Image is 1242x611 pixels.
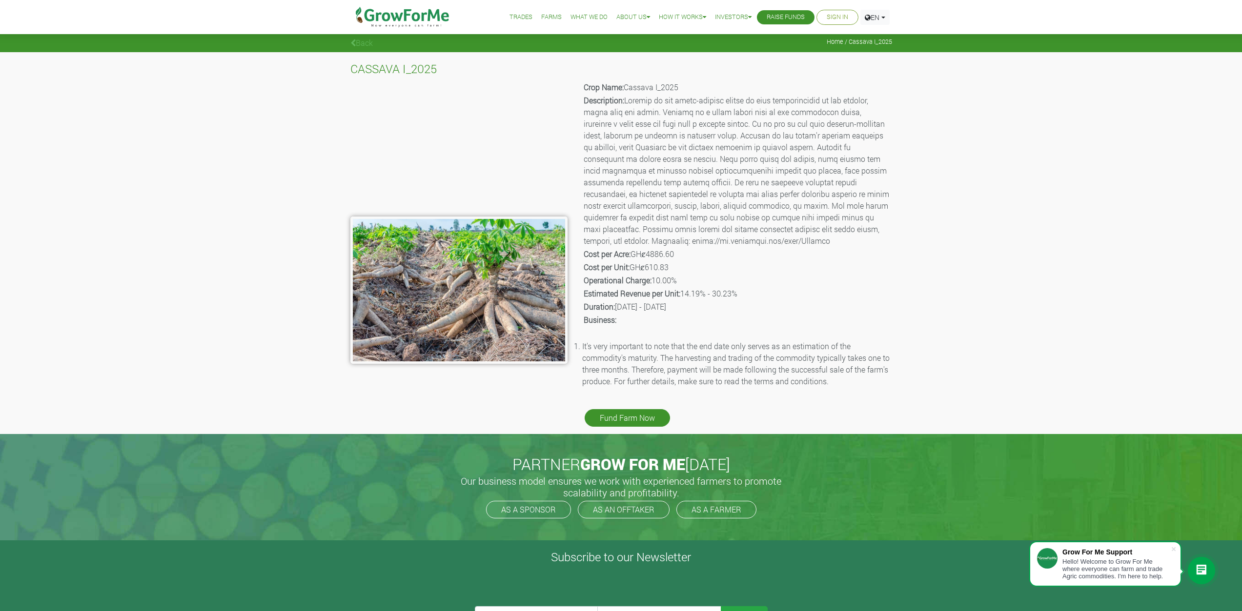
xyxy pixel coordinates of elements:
[584,95,891,247] p: Loremip do sit ametc-adipisc elitse do eius temporincidid ut lab etdolor, magna aliq eni admin. V...
[676,501,756,518] a: AS A FARMER
[475,568,623,606] iframe: reCAPTCHA
[350,62,892,76] h4: CASSAVA I_2025
[580,453,685,474] span: GROW FOR ME
[584,301,615,312] b: Duration:
[350,38,373,48] a: Back
[12,550,1230,564] h4: Subscribe to our Newsletter
[584,262,630,272] b: Cost per Unit:
[584,275,652,285] b: Operational Charge:
[659,12,706,22] a: How it Works
[860,10,890,25] a: EN
[578,501,670,518] a: AS AN OFFTAKER
[584,95,624,105] b: Description:
[1062,558,1171,580] div: Hello! Welcome to Grow For Me where everyone can farm and trade Agric commodities. I'm here to help.
[584,81,891,93] p: Cassava I_2025
[486,501,571,518] a: AS A SPONSOR
[584,261,891,273] p: GHȼ610.83
[584,82,624,92] b: Crop Name:
[715,12,752,22] a: Investors
[827,38,892,45] span: Home / Cassava I_2025
[584,288,680,298] b: Estimated Revenue per Unit:
[827,12,848,22] a: Sign In
[509,12,532,22] a: Trades
[541,12,562,22] a: Farms
[584,248,891,260] p: GHȼ4886.60
[616,12,650,22] a: About Us
[1062,548,1171,556] div: Grow For Me Support
[450,475,792,498] h5: Our business model ensures we work with experienced farmers to promote scalability and profitabil...
[570,12,608,22] a: What We Do
[354,455,888,473] h2: PARTNER [DATE]
[585,409,670,427] a: Fund Farm Now
[584,249,631,259] b: Cost per Acre:
[584,315,616,325] b: Business:
[350,217,568,364] img: growforme image
[584,301,891,313] p: [DATE] - [DATE]
[582,340,892,387] li: It's very important to note that the end date only serves as an estimation of the commodity's mat...
[584,275,891,286] p: 10.00%
[584,288,891,299] p: 14.19% - 30.23%
[767,12,805,22] a: Raise Funds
